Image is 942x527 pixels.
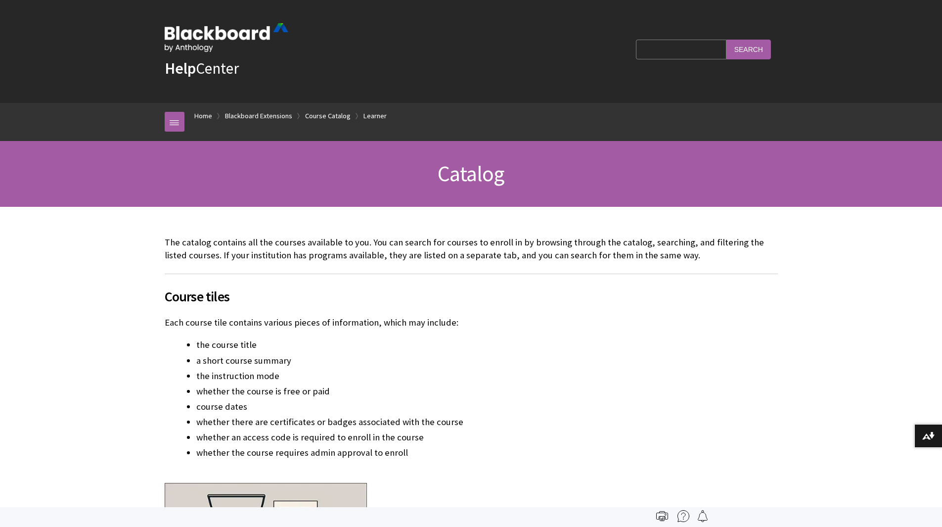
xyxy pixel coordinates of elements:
[165,58,239,78] a: HelpCenter
[363,110,387,122] a: Learner
[225,110,292,122] a: Blackboard Extensions
[196,446,778,474] li: whether the course requires admin approval to enroll
[196,400,778,414] li: course dates
[165,236,778,262] p: The catalog contains all the courses available to you. You can search for courses to enroll in by...
[196,369,778,383] li: the instruction mode
[677,510,689,522] img: More help
[656,510,668,522] img: Print
[196,415,778,429] li: whether there are certificates or badges associated with the course
[194,110,212,122] a: Home
[196,384,778,398] li: whether the course is free or paid
[165,58,196,78] strong: Help
[196,338,778,352] li: the course title
[165,23,288,52] img: Blackboard by Anthology
[165,316,778,329] p: Each course tile contains various pieces of information, which may include:
[165,274,778,307] h2: Course tiles
[305,110,351,122] a: Course Catalog
[196,354,778,368] li: a short course summary
[697,510,709,522] img: Follow this page
[726,40,771,59] input: Search
[196,431,778,444] li: whether an access code is required to enroll in the course
[438,160,504,187] span: Catalog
